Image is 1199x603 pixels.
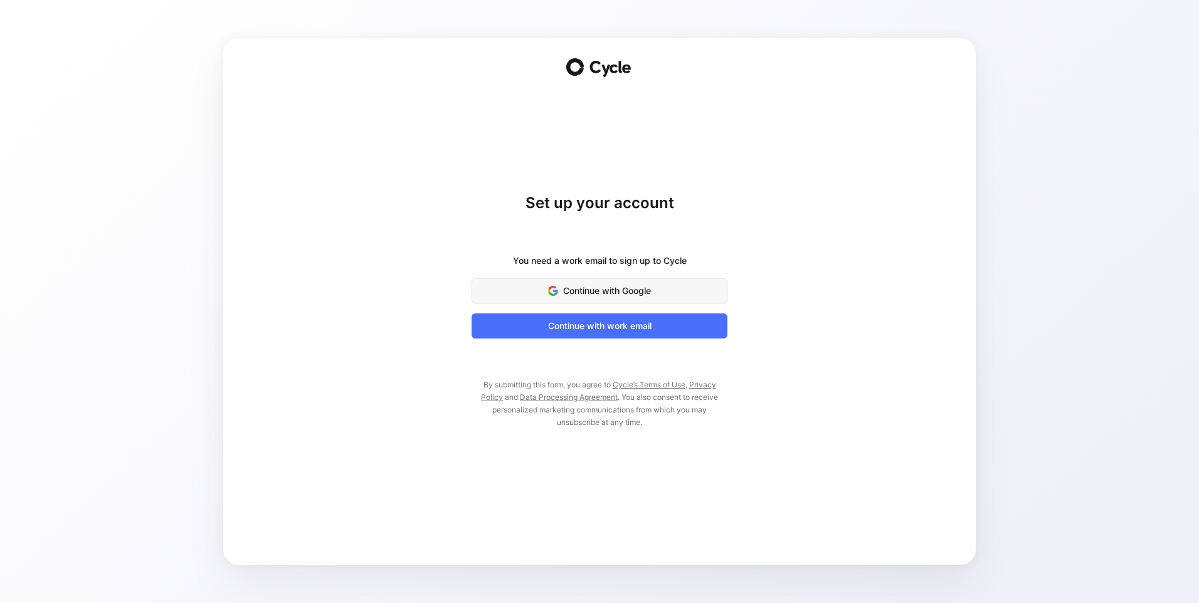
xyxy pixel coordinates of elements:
[487,318,712,333] span: Continue with work email
[472,193,727,213] h1: Set up your account
[472,278,727,303] button: Continue with Google
[520,392,618,402] a: Data Processing Agreement
[513,253,687,268] div: You need a work email to sign up to Cycle
[613,380,685,389] a: Cycle’s Terms of Use
[487,283,712,298] span: Continue with Google
[472,379,727,429] p: By submitting this form, you agree to , and . You also consent to receive personalized marketing ...
[472,313,727,338] button: Continue with work email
